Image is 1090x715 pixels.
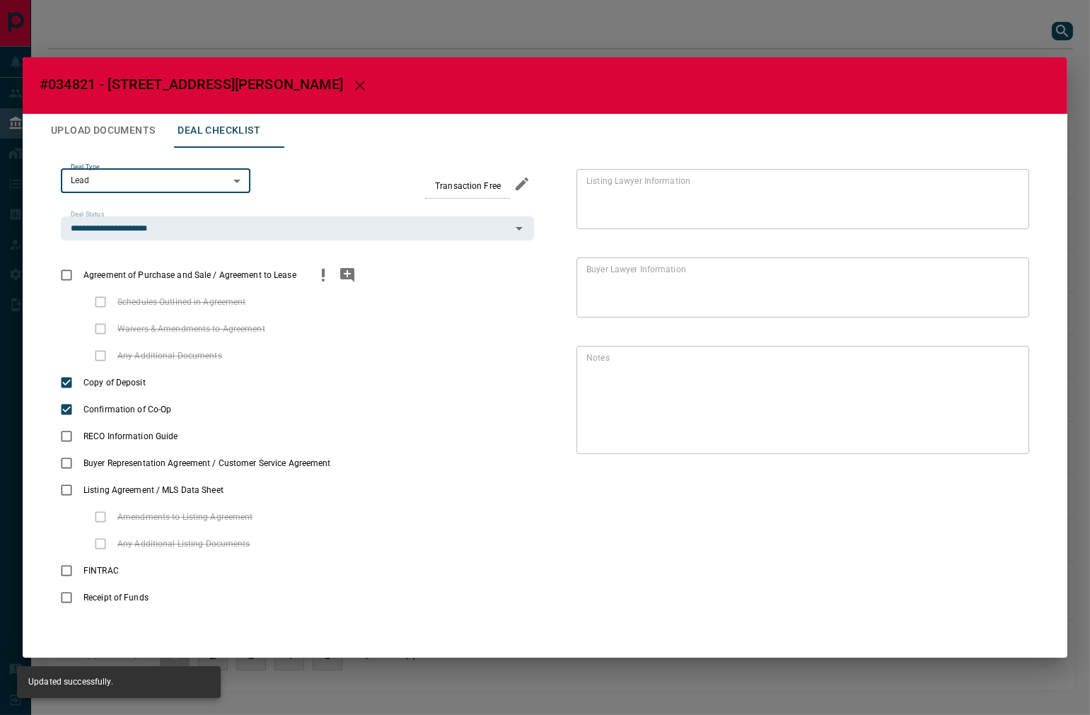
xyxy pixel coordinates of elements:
[311,262,335,289] button: priority
[80,484,227,496] span: Listing Agreement / MLS Data Sheet
[71,163,100,172] label: Deal Type
[80,564,122,577] span: FINTRAC
[40,114,166,148] button: Upload Documents
[509,219,529,238] button: Open
[114,537,254,550] span: Any Additional Listing Documents
[586,175,1014,223] textarea: text field
[335,262,359,289] button: add note
[114,296,250,308] span: Schedules Outlined in Agreement
[80,430,181,443] span: RECO Information Guide
[586,263,1014,311] textarea: text field
[80,269,300,281] span: Agreement of Purchase and Sale / Agreement to Lease
[114,511,257,523] span: Amendments to Listing Agreement
[28,670,113,694] div: Updated successfully.
[61,169,250,193] div: Lead
[114,349,226,362] span: Any Additional Documents
[80,457,335,470] span: Buyer Representation Agreement / Customer Service Agreement
[71,210,104,219] label: Deal Status
[586,351,1014,448] textarea: text field
[114,322,269,335] span: Waivers & Amendments to Agreement
[80,403,175,416] span: Confirmation of Co-Op
[510,172,534,196] button: edit
[80,376,149,389] span: Copy of Deposit
[40,76,343,93] span: #034821 - [STREET_ADDRESS][PERSON_NAME]
[80,591,152,604] span: Receipt of Funds
[166,114,272,148] button: Deal Checklist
